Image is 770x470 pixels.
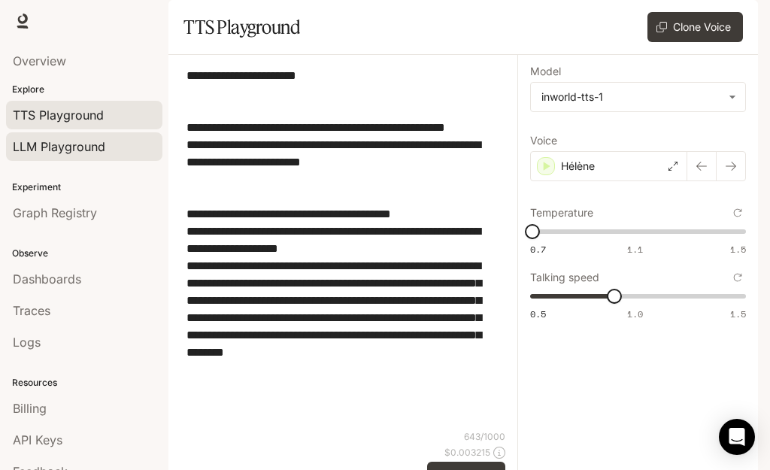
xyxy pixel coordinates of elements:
p: Hélène [561,159,595,174]
div: Open Intercom Messenger [719,419,755,455]
span: 0.7 [530,243,546,256]
p: Temperature [530,208,593,218]
p: $ 0.003215 [444,446,490,459]
button: Clone Voice [647,12,743,42]
p: Model [530,66,561,77]
div: inworld-tts-1 [541,89,721,105]
span: 1.5 [730,243,746,256]
div: inworld-tts-1 [531,83,745,111]
span: 1.0 [627,308,643,320]
span: 1.5 [730,308,746,320]
button: Reset to default [729,269,746,286]
h1: TTS Playground [183,12,300,42]
p: Talking speed [530,272,599,283]
span: 1.1 [627,243,643,256]
p: 643 / 1000 [464,430,505,443]
button: Reset to default [729,205,746,221]
span: 0.5 [530,308,546,320]
p: Voice [530,135,557,146]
